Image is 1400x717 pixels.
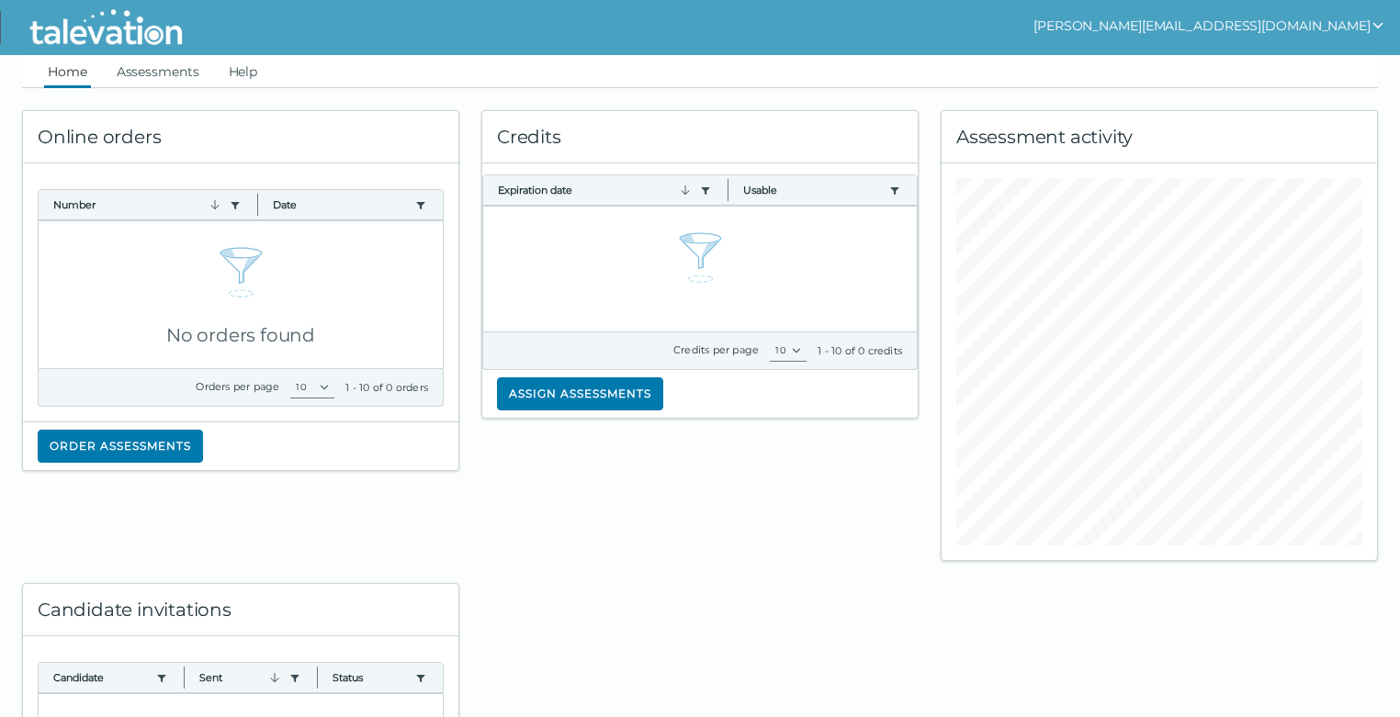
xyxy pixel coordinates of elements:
button: Sent [199,670,282,685]
button: Status [333,670,408,685]
button: show user actions [1033,15,1385,37]
span: No orders found [166,324,315,346]
div: Online orders [23,111,458,163]
a: Help [225,55,262,88]
a: Home [44,55,91,88]
button: Order assessments [38,430,203,463]
div: Credits [482,111,918,163]
img: Talevation_Logo_Transparent_white.png [22,5,190,50]
button: Candidate [53,670,149,685]
div: 1 - 10 of 0 credits [818,343,902,358]
button: Usable [743,183,883,197]
button: Column resize handle [252,185,264,224]
button: Expiration date [498,183,693,197]
button: Column resize handle [722,170,734,209]
label: Credits per page [673,343,759,356]
button: Assign assessments [497,377,663,410]
label: Orders per page [196,380,279,393]
div: 1 - 10 of 0 orders [345,380,428,395]
div: Assessment activity [942,111,1377,163]
div: Candidate invitations [23,584,458,636]
button: Number [53,197,222,212]
a: Assessments [113,55,203,88]
button: Date [273,197,409,212]
button: Column resize handle [178,657,190,697]
button: Column resize handle [311,657,323,697]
